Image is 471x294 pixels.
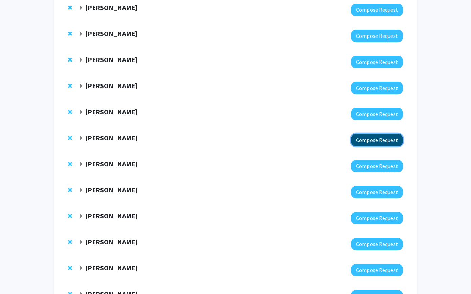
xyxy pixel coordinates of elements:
[85,29,137,38] strong: [PERSON_NAME]
[68,5,72,10] span: Remove Gregory Kirk from bookmarks
[68,239,72,245] span: Remove Moira-Phoebe Huet from bookmarks
[85,186,137,194] strong: [PERSON_NAME]
[78,109,84,115] span: Expand Raj Mukherjee Bookmark
[351,108,403,120] button: Compose Request to Raj Mukherjee
[78,5,84,11] span: Expand Gregory Kirk Bookmark
[68,83,72,89] span: Remove David Elbert from bookmarks
[351,56,403,68] button: Compose Request to Tara Deemyad
[351,238,403,250] button: Compose Request to Moira-Phoebe Huet
[68,213,72,219] span: Remove Arvind Pathak from bookmarks
[78,188,84,193] span: Expand Yannis Paulus Bookmark
[78,240,84,245] span: Expand Moira-Phoebe Huet Bookmark
[85,160,137,168] strong: [PERSON_NAME]
[78,31,84,37] span: Expand Lan Cheng Bookmark
[68,265,72,271] span: Remove Sixuan Li from bookmarks
[68,161,72,167] span: Remove Fenan Rassu from bookmarks
[78,214,84,219] span: Expand Arvind Pathak Bookmark
[78,266,84,271] span: Expand Sixuan Li Bookmark
[351,264,403,276] button: Compose Request to Sixuan Li
[351,212,403,224] button: Compose Request to Arvind Pathak
[351,186,403,198] button: Compose Request to Yannis Paulus
[85,133,137,142] strong: [PERSON_NAME]
[85,55,137,64] strong: [PERSON_NAME]
[85,264,137,272] strong: [PERSON_NAME]
[68,31,72,36] span: Remove Lan Cheng from bookmarks
[85,107,137,116] strong: [PERSON_NAME]
[68,109,72,115] span: Remove Raj Mukherjee from bookmarks
[85,212,137,220] strong: [PERSON_NAME]
[68,135,72,141] span: Remove Joann Bodurtha from bookmarks
[351,30,403,42] button: Compose Request to Lan Cheng
[5,264,29,289] iframe: Chat
[85,3,137,12] strong: [PERSON_NAME]
[351,82,403,94] button: Compose Request to David Elbert
[78,162,84,167] span: Expand Fenan Rassu Bookmark
[68,187,72,193] span: Remove Yannis Paulus from bookmarks
[85,81,137,90] strong: [PERSON_NAME]
[351,160,403,172] button: Compose Request to Fenan Rassu
[85,238,137,246] strong: [PERSON_NAME]
[68,57,72,63] span: Remove Tara Deemyad from bookmarks
[351,134,403,146] button: Compose Request to Joann Bodurtha
[78,83,84,89] span: Expand David Elbert Bookmark
[78,57,84,63] span: Expand Tara Deemyad Bookmark
[78,136,84,141] span: Expand Joann Bodurtha Bookmark
[351,4,403,16] button: Compose Request to Gregory Kirk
